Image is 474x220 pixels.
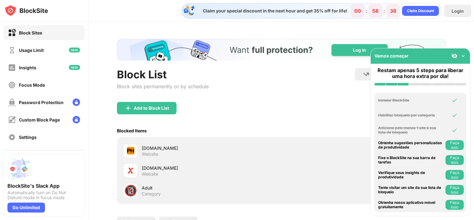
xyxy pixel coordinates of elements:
[117,83,209,89] div: Block sites permanently or by schedule
[364,6,369,16] div: :
[183,5,195,17] img: specialOfferDiscount.svg
[354,8,361,14] div: 00
[7,190,81,200] div: Automatically turn on Do Not Disturb mode in focus mode
[117,128,147,133] div: Blocked Items
[372,8,378,14] div: 58
[382,6,387,16] div: :
[8,133,16,141] img: settings-off.svg
[142,165,281,171] div: [DOMAIN_NAME]
[8,99,16,106] img: password-protection-off.svg
[117,68,209,81] div: Block List
[452,8,464,14] div: Login
[19,117,60,122] div: Custom Block Page
[124,184,137,197] div: 🔞
[378,171,444,180] div: Verifique seus insights de produtividade
[69,48,80,53] img: new-icon.svg
[127,167,134,174] img: favicons
[142,145,281,151] div: [DOMAIN_NAME]
[445,200,464,210] button: Faça isso
[451,112,458,118] img: omni-check.svg
[19,82,45,88] div: Focus Mode
[19,65,36,70] div: Insights
[374,67,466,79] div: Restam apenas 5 steps para liberar uma hora extra por dia!
[445,185,464,195] button: Faça isso
[378,113,444,117] div: Habilitar bloqueio por categoria
[8,46,16,54] img: time-usage-off.svg
[8,81,16,89] img: focus-off.svg
[19,100,64,105] div: Password Protection
[127,147,134,154] img: favicons
[378,200,444,209] div: Obtenha nosso aplicativo móvel gratuitamente
[7,203,45,213] div: Go Unlimited
[451,127,458,133] img: omni-check.svg
[378,141,444,150] div: Obtenha sugestões personalizadas de produtividade
[390,8,396,14] div: 38
[451,53,458,59] img: eye-not-visible.svg
[134,106,169,111] div: Add to Block List
[19,30,42,35] div: Block Sites
[407,8,434,14] div: Claim Discount
[4,4,48,17] img: logo-blocksite.svg
[19,135,37,140] div: Settings
[460,53,466,59] img: omni-setup-toggle.svg
[199,8,347,14] div: Claim your special discount in the next hour and get 35% off for life!
[8,64,16,71] img: insights-off.svg
[378,126,444,135] div: Adicione pelo menos 1 site à sua lista de bloqueio
[378,186,444,195] div: Tente visitar um site da sua lista de bloqueio
[142,191,161,197] div: Category
[7,183,81,189] div: BlockSite's Slack App
[7,158,30,180] img: push-slack.svg
[69,65,80,70] img: new-icon.svg
[445,155,464,165] button: Faça isso
[142,171,158,177] div: Website
[19,48,44,53] div: Usage Limit
[445,170,464,180] button: Faça isso
[378,156,444,165] div: Fixe o BlockSite na sua barra de tarefas
[451,97,458,103] img: omni-check.svg
[378,98,444,103] div: Instalar BlockSite
[73,116,80,123] img: lock-menu.svg
[73,99,80,106] img: lock-menu.svg
[117,39,446,61] iframe: Banner
[8,116,16,124] img: customize-block-page-off.svg
[445,140,464,150] button: Faça isso
[142,185,281,191] div: Adult
[142,151,158,157] div: Website
[374,53,409,58] div: Vamos começar
[8,29,16,37] img: block-on.svg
